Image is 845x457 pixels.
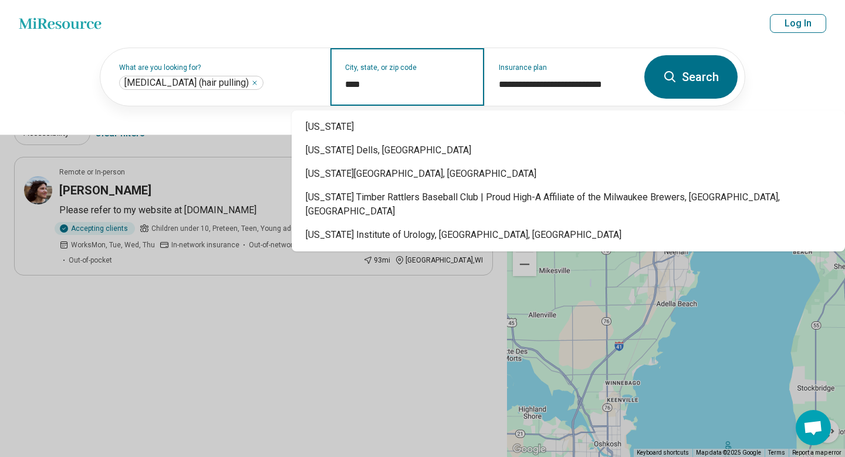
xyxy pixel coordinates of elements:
div: Open chat [796,410,831,445]
div: [US_STATE][GEOGRAPHIC_DATA], [GEOGRAPHIC_DATA] [292,162,845,186]
div: [US_STATE] Timber Rattlers Baseball Club | Proud High-A Affiliate of the Milwaukee Brewers, [GEOG... [292,186,845,223]
div: [US_STATE] Dells, [GEOGRAPHIC_DATA] [292,139,845,162]
button: Trichotillomania (hair pulling) [251,79,258,86]
button: Search [644,55,738,99]
button: Log In [770,14,826,33]
div: Trichotillomania (hair pulling) [119,76,263,90]
div: Suggestions [292,110,845,251]
label: What are you looking for? [119,64,316,71]
div: [US_STATE] Institute of Urology, [GEOGRAPHIC_DATA], [GEOGRAPHIC_DATA] [292,223,845,247]
div: [US_STATE] [292,115,845,139]
span: [MEDICAL_DATA] (hair pulling) [124,77,249,89]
